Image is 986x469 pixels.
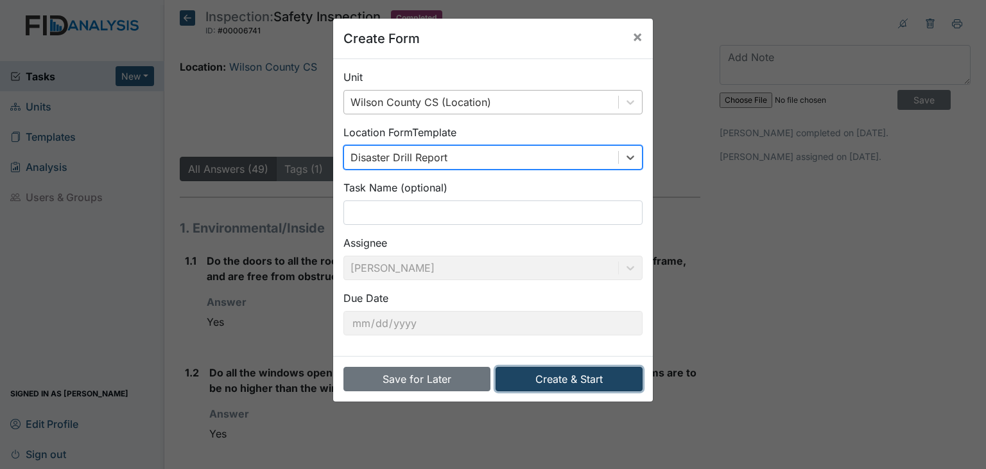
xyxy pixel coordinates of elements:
button: Save for Later [343,367,490,391]
span: × [632,27,643,46]
label: Unit [343,69,363,85]
button: Close [622,19,653,55]
label: Assignee [343,235,387,251]
label: Due Date [343,290,388,306]
div: Wilson County CS (Location) [350,94,491,110]
label: Location Form Template [343,125,456,140]
h5: Create Form [343,29,420,48]
div: Disaster Drill Report [350,150,447,165]
button: Create & Start [496,367,643,391]
label: Task Name (optional) [343,180,447,195]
